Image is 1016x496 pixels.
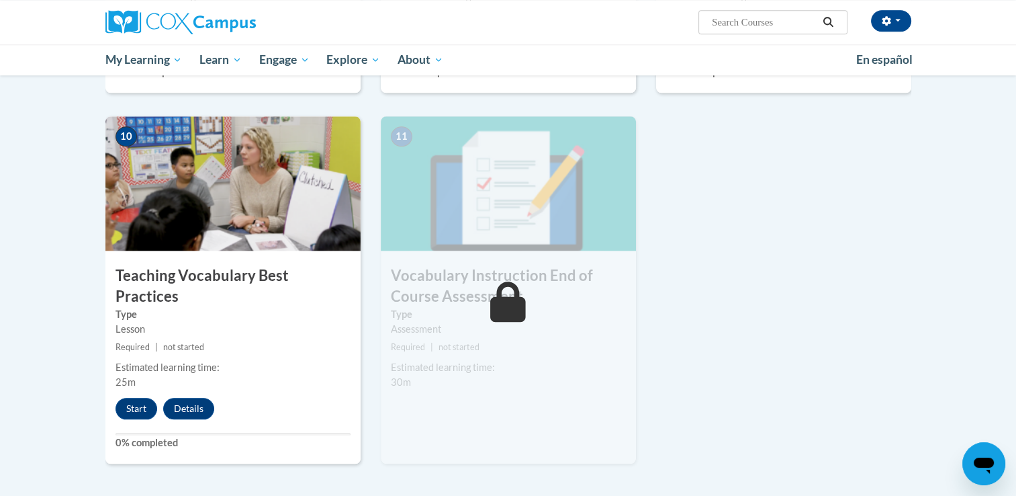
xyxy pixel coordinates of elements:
[318,44,389,75] a: Explore
[398,52,443,68] span: About
[381,265,636,307] h3: Vocabulary Instruction End of Course Assessment
[85,44,931,75] div: Main menu
[97,44,191,75] a: My Learning
[326,52,380,68] span: Explore
[105,10,256,34] img: Cox Campus
[116,342,150,352] span: Required
[250,44,318,75] a: Engage
[105,52,182,68] span: My Learning
[438,342,479,352] span: not started
[391,360,626,375] div: Estimated learning time:
[116,360,351,375] div: Estimated learning time:
[391,307,626,322] label: Type
[847,46,921,74] a: En español
[391,376,411,388] span: 30m
[391,342,425,352] span: Required
[163,342,204,352] span: not started
[430,342,433,352] span: |
[389,44,452,75] a: About
[116,322,351,337] div: Lesson
[856,52,913,67] span: En español
[116,436,351,450] label: 0% completed
[391,126,412,147] span: 11
[116,398,157,419] button: Start
[155,342,158,352] span: |
[105,265,361,307] h3: Teaching Vocabulary Best Practices
[105,10,361,34] a: Cox Campus
[818,14,838,30] button: Search
[259,52,310,68] span: Engage
[381,116,636,251] img: Course Image
[116,376,136,388] span: 25m
[391,322,626,337] div: Assessment
[163,398,214,419] button: Details
[116,307,351,322] label: Type
[105,116,361,251] img: Course Image
[199,52,242,68] span: Learn
[710,14,818,30] input: Search Courses
[116,126,137,147] span: 10
[962,442,1005,485] iframe: Button to launch messaging window
[191,44,250,75] a: Learn
[871,10,911,32] button: Account Settings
